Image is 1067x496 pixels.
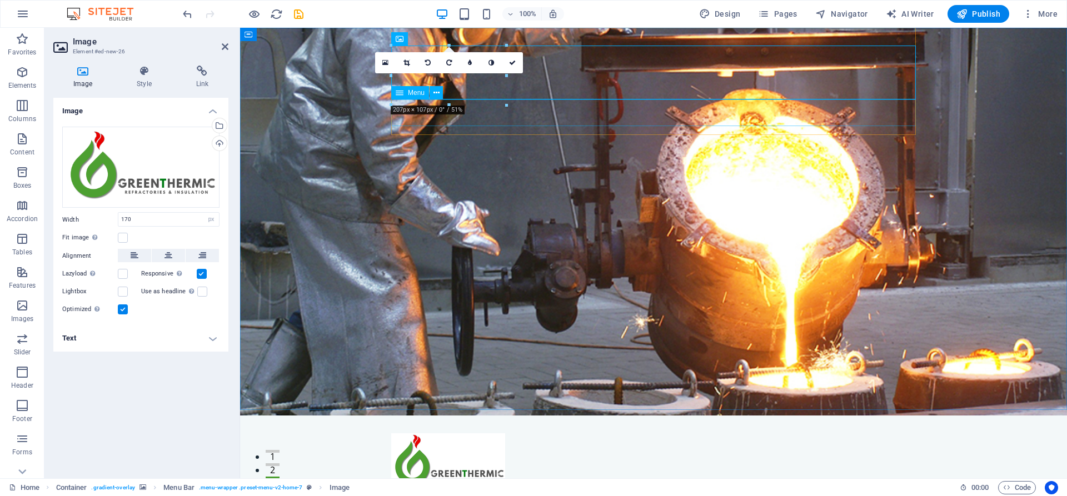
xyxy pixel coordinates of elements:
p: Tables [12,248,32,257]
a: Select files from the file manager, stock photos, or upload file(s) [375,52,396,73]
p: Forms [12,448,32,457]
label: Responsive [141,267,197,280]
div: CopyofCopyofgreenthermic200x100px400x200px-b_Ou9GBic3kswwsrmFj7gg.png [62,127,220,208]
span: : [979,483,981,492]
a: Confirm ( ⌘ ⏎ ) [502,52,523,73]
div: Design (Ctrl+Alt+Y) [695,5,745,23]
p: Images [11,314,34,323]
p: Favorites [8,48,36,57]
button: Code [998,481,1036,494]
button: Usercentrics [1045,481,1058,494]
span: Click to select. Double-click to edit [163,481,195,494]
i: Reload page [270,8,283,21]
span: Pages [758,8,797,19]
a: Blur [460,52,481,73]
h4: Image [53,66,117,89]
h4: Link [176,66,228,89]
span: Click to select. Double-click to edit [330,481,350,494]
label: Fit image [62,231,118,244]
a: Greyscale [481,52,502,73]
a: Click to cancel selection. Double-click to open Pages [9,481,39,494]
span: Navigator [815,8,868,19]
a: Rotate left 90° [417,52,438,73]
h4: Text [53,325,228,352]
label: Lazyload [62,267,118,280]
i: This element is a customizable preset [307,484,312,490]
p: Boxes [13,181,32,190]
button: AI Writer [881,5,939,23]
span: Menu [408,89,425,96]
span: . menu-wrapper .preset-menu-v2-home-7 [199,481,302,494]
nav: breadcrumb [56,481,350,494]
label: Width [62,217,118,223]
button: 1 [26,422,39,425]
p: Columns [8,114,36,123]
span: Publish [956,8,1000,19]
button: undo [181,7,194,21]
label: Optimized [62,303,118,316]
button: reload [270,7,283,21]
p: Slider [14,348,31,357]
button: More [1018,5,1062,23]
i: Save (Ctrl+S) [292,8,305,21]
label: Use as headline [141,285,197,298]
i: On resize automatically adjust zoom level to fit chosen device. [548,9,558,19]
button: Design [695,5,745,23]
button: 2 [26,435,39,438]
button: 100% [502,7,542,21]
span: . gradient-overlay [91,481,135,494]
span: Design [699,8,741,19]
h2: Image [73,37,228,47]
a: Crop mode [396,52,417,73]
p: Elements [8,81,37,90]
button: Publish [948,5,1009,23]
p: Footer [12,414,32,423]
h4: Image [53,98,228,118]
a: Rotate right 90° [438,52,460,73]
button: Pages [754,5,801,23]
h3: Element #ed-new-26 [73,47,206,57]
span: Code [1003,481,1031,494]
span: 00 00 [971,481,989,494]
i: Undo: Change image (Ctrl+Z) [181,8,194,21]
span: More [1023,8,1058,19]
h6: 100% [519,7,537,21]
p: Accordion [7,214,38,223]
img: Editor Logo [64,7,147,21]
button: Navigator [811,5,872,23]
label: Alignment [62,249,118,263]
h6: Session time [960,481,989,494]
button: save [292,7,305,21]
label: Lightbox [62,285,118,298]
button: 3 [26,449,39,452]
p: Content [10,148,34,157]
i: This element contains a background [139,484,146,490]
p: Features [9,281,36,290]
p: Header [11,381,33,390]
h4: Style [117,66,176,89]
span: AI Writer [886,8,934,19]
button: Click here to leave preview mode and continue editing [247,7,261,21]
span: Click to select. Double-click to edit [56,481,87,494]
